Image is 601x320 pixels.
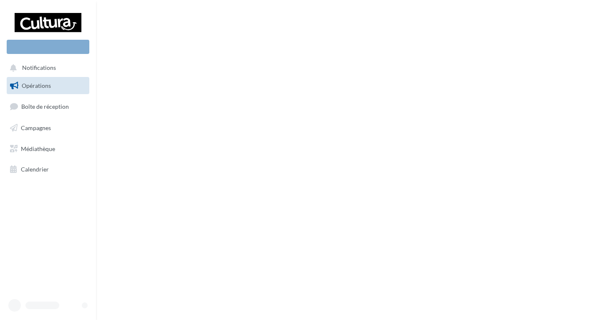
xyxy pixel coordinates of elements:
span: Campagnes [21,124,51,131]
a: Opérations [5,77,91,95]
a: Médiathèque [5,140,91,158]
div: Nouvelle campagne [7,40,89,54]
a: Campagnes [5,119,91,137]
span: Boîte de réception [21,103,69,110]
span: Calendrier [21,166,49,173]
span: Opérations [22,82,51,89]
span: Médiathèque [21,145,55,152]
span: Notifications [22,64,56,72]
a: Calendrier [5,161,91,178]
a: Boîte de réception [5,97,91,115]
